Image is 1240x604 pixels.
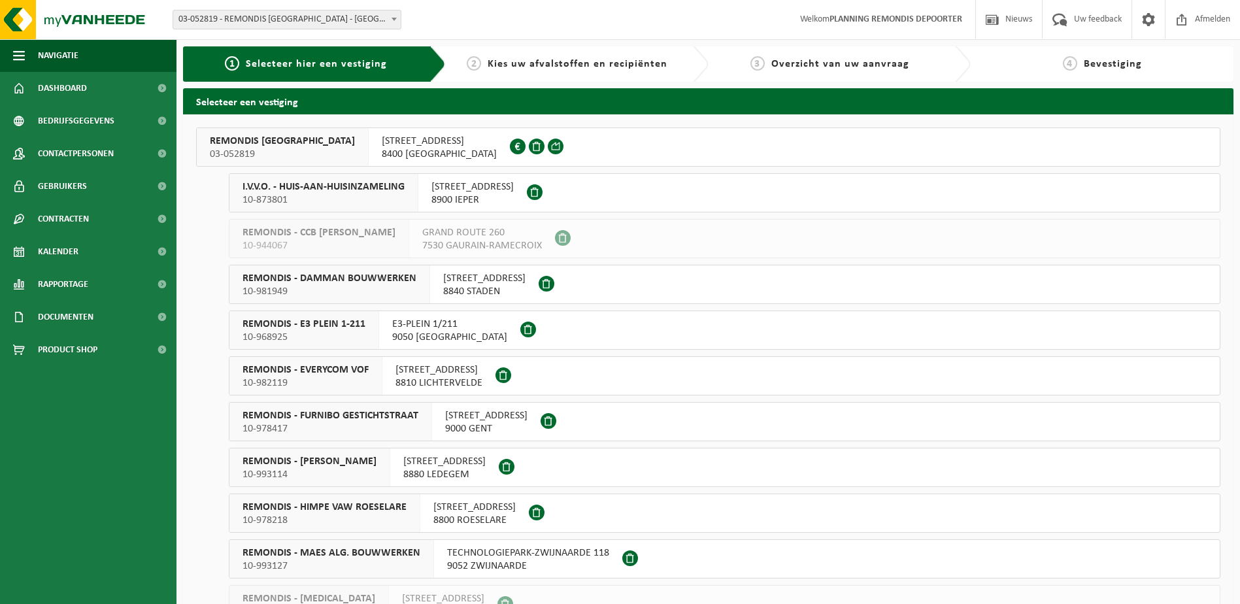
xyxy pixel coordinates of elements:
span: Navigatie [38,39,78,72]
button: REMONDIS - MAES ALG. BOUWWERKEN 10-993127 TECHNOLOGIEPARK-ZWIJNAARDE 1189052 ZWIJNAARDE [229,539,1220,579]
button: I.V.V.O. - HUIS-AAN-HUISINZAMELING 10-873801 [STREET_ADDRESS]8900 IEPER [229,173,1220,212]
span: 1 [225,56,239,71]
button: REMONDIS - EVERYCOM VOF 10-982119 [STREET_ADDRESS]8810 LICHTERVELDE [229,356,1220,395]
span: 4 [1063,56,1077,71]
span: Rapportage [38,268,88,301]
span: [STREET_ADDRESS] [403,455,486,468]
span: REMONDIS - FURNIBO GESTICHTSTRAAT [243,409,418,422]
span: [STREET_ADDRESS] [382,135,497,148]
span: 9050 [GEOGRAPHIC_DATA] [392,331,507,344]
span: 7530 GAURAIN-RAMECROIX [422,239,542,252]
span: [STREET_ADDRESS] [443,272,526,285]
span: 8840 STADEN [443,285,526,298]
span: Kies uw afvalstoffen en recipiënten [488,59,667,69]
span: REMONDIS - E3 PLEIN 1-211 [243,318,365,331]
span: [STREET_ADDRESS] [445,409,528,422]
span: REMONDIS - [PERSON_NAME] [243,455,377,468]
strong: PLANNING REMONDIS DEPOORTER [829,14,962,24]
span: Bevestiging [1084,59,1142,69]
button: REMONDIS - HIMPE VAW ROESELARE 10-978218 [STREET_ADDRESS]8800 ROESELARE [229,494,1220,533]
span: Documenten [38,301,93,333]
span: 10-993114 [243,468,377,481]
span: REMONDIS - EVERYCOM VOF [243,363,369,377]
button: REMONDIS [GEOGRAPHIC_DATA] 03-052819 [STREET_ADDRESS]8400 [GEOGRAPHIC_DATA] [196,127,1220,167]
span: [STREET_ADDRESS] [433,501,516,514]
button: REMONDIS - FURNIBO GESTICHTSTRAAT 10-978417 [STREET_ADDRESS]9000 GENT [229,402,1220,441]
span: 10-873801 [243,193,405,207]
span: Contactpersonen [38,137,114,170]
span: REMONDIS [GEOGRAPHIC_DATA] [210,135,355,148]
span: 10-978218 [243,514,407,527]
span: REMONDIS - DAMMAN BOUWWERKEN [243,272,416,285]
button: REMONDIS - E3 PLEIN 1-211 10-968925 E3-PLEIN 1/2119050 [GEOGRAPHIC_DATA] [229,310,1220,350]
span: 8880 LEDEGEM [403,468,486,481]
span: Dashboard [38,72,87,105]
span: 10-993127 [243,560,420,573]
span: [STREET_ADDRESS] [431,180,514,193]
span: 3 [750,56,765,71]
span: Selecteer hier een vestiging [246,59,387,69]
span: 8800 ROESELARE [433,514,516,527]
span: E3-PLEIN 1/211 [392,318,507,331]
span: 10-978417 [243,422,418,435]
span: [STREET_ADDRESS] [395,363,482,377]
span: GRAND ROUTE 260 [422,226,542,239]
span: 8900 IEPER [431,193,514,207]
span: Gebruikers [38,170,87,203]
span: Overzicht van uw aanvraag [771,59,909,69]
h2: Selecteer een vestiging [183,88,1233,114]
span: Kalender [38,235,78,268]
span: 8810 LICHTERVELDE [395,377,482,390]
span: 10-982119 [243,377,369,390]
span: 10-981949 [243,285,416,298]
span: TECHNOLOGIEPARK-ZWIJNAARDE 118 [447,546,609,560]
button: REMONDIS - [PERSON_NAME] 10-993114 [STREET_ADDRESS]8880 LEDEGEM [229,448,1220,487]
span: 10-944067 [243,239,395,252]
span: 2 [467,56,481,71]
span: 9052 ZWIJNAARDE [447,560,609,573]
span: 8400 [GEOGRAPHIC_DATA] [382,148,497,161]
span: REMONDIS - HIMPE VAW ROESELARE [243,501,407,514]
span: 10-968925 [243,331,365,344]
span: Contracten [38,203,89,235]
span: REMONDIS - CCB [PERSON_NAME] [243,226,395,239]
span: REMONDIS - MAES ALG. BOUWWERKEN [243,546,420,560]
span: Product Shop [38,333,97,366]
span: 9000 GENT [445,422,528,435]
span: Bedrijfsgegevens [38,105,114,137]
span: I.V.V.O. - HUIS-AAN-HUISINZAMELING [243,180,405,193]
button: REMONDIS - DAMMAN BOUWWERKEN 10-981949 [STREET_ADDRESS]8840 STADEN [229,265,1220,304]
span: 03-052819 [210,148,355,161]
span: 03-052819 - REMONDIS WEST-VLAANDEREN - OOSTENDE [173,10,401,29]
